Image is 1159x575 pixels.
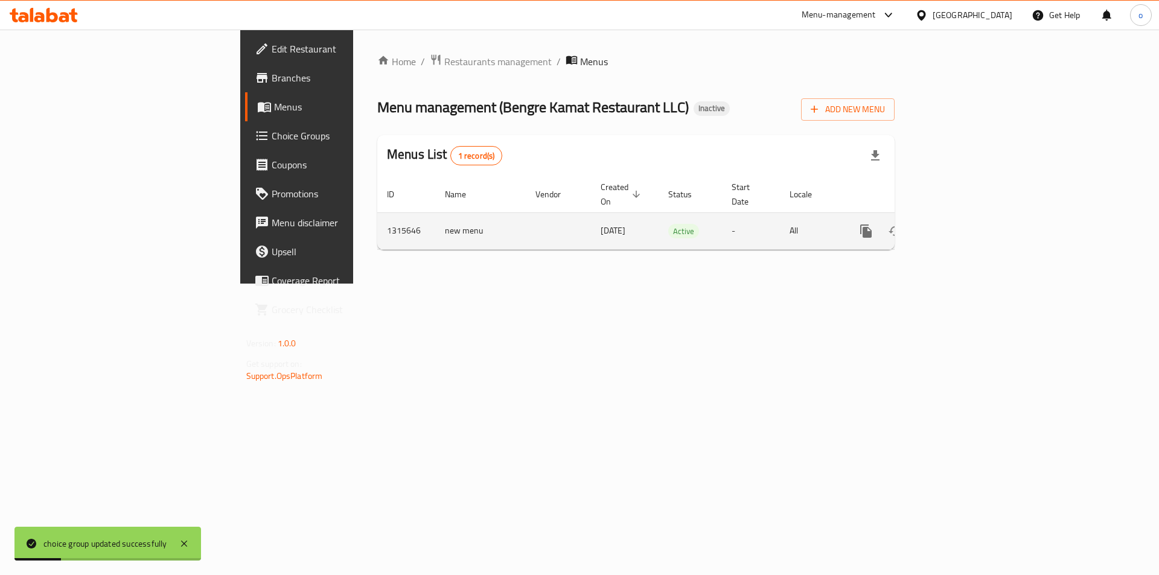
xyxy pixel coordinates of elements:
[451,150,502,162] span: 1 record(s)
[387,187,410,202] span: ID
[557,54,561,69] li: /
[1138,8,1143,22] span: o
[245,179,434,208] a: Promotions
[601,223,625,238] span: [DATE]
[272,302,424,317] span: Grocery Checklist
[445,187,482,202] span: Name
[246,368,323,384] a: Support.OpsPlatform
[802,8,876,22] div: Menu-management
[842,176,977,213] th: Actions
[377,94,689,121] span: Menu management ( Bengre Kamat Restaurant LLC )
[245,34,434,63] a: Edit Restaurant
[246,356,302,372] span: Get support on:
[601,180,644,209] span: Created On
[435,212,526,249] td: new menu
[694,101,730,116] div: Inactive
[780,212,842,249] td: All
[801,98,895,121] button: Add New Menu
[444,54,552,69] span: Restaurants management
[272,129,424,143] span: Choice Groups
[668,224,699,238] span: Active
[450,146,503,165] div: Total records count
[377,176,977,250] table: enhanced table
[245,150,434,179] a: Coupons
[245,295,434,324] a: Grocery Checklist
[272,42,424,56] span: Edit Restaurant
[722,212,780,249] td: -
[272,186,424,201] span: Promotions
[245,237,434,266] a: Upsell
[933,8,1012,22] div: [GEOGRAPHIC_DATA]
[580,54,608,69] span: Menus
[668,187,707,202] span: Status
[694,103,730,113] span: Inactive
[387,145,502,165] h2: Menus List
[43,537,167,550] div: choice group updated successfully
[881,217,910,246] button: Change Status
[272,157,424,172] span: Coupons
[790,187,828,202] span: Locale
[272,244,424,259] span: Upsell
[377,54,895,69] nav: breadcrumb
[852,217,881,246] button: more
[274,100,424,114] span: Menus
[272,71,424,85] span: Branches
[245,266,434,295] a: Coverage Report
[535,187,576,202] span: Vendor
[272,273,424,288] span: Coverage Report
[278,335,296,351] span: 1.0.0
[245,63,434,92] a: Branches
[732,180,765,209] span: Start Date
[272,215,424,230] span: Menu disclaimer
[245,92,434,121] a: Menus
[245,208,434,237] a: Menu disclaimer
[861,141,890,170] div: Export file
[245,121,434,150] a: Choice Groups
[811,102,885,117] span: Add New Menu
[430,54,552,69] a: Restaurants management
[246,335,276,351] span: Version:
